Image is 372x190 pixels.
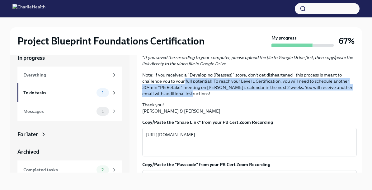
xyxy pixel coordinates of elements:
[17,131,122,138] a: For later
[271,35,297,41] strong: My progress
[142,55,353,67] em: If you saved the recording to your computer, please upload the file to Google Drive first, then c...
[142,161,357,168] label: Copy/Paste the "Passcode" from your PB Cert Zoom Recording
[17,83,122,102] a: To do tasks1
[98,90,107,95] span: 1
[142,119,357,125] label: Copy/Paste the "Share Link" from your PB Cert Zoom Recording
[17,35,205,47] h2: Project Blueprint Foundations Certification
[23,108,94,115] div: Messages
[98,168,107,172] span: 2
[23,166,94,173] div: Completed tasks
[339,35,355,47] h3: 67%
[146,131,353,153] textarea: [URL][DOMAIN_NAME]
[17,54,122,62] a: In progress
[98,109,107,114] span: 1
[23,89,94,96] div: To do tasks
[17,102,122,121] a: Messages1
[12,4,45,14] img: CharlieHealth
[23,72,109,78] div: Everything
[17,131,38,138] div: For later
[17,160,122,179] a: Completed tasks2
[142,72,357,97] p: Note: if you received a "Developing (Reasses)" score, don't get disheartened--this process is mea...
[17,67,122,83] a: Everything
[17,148,122,155] a: Archived
[142,102,357,114] p: Thank you! [PERSON_NAME] & [PERSON_NAME]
